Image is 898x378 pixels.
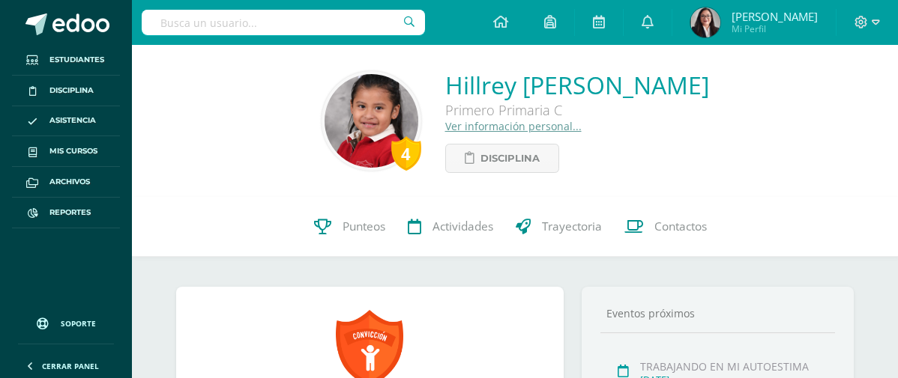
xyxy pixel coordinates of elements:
span: Disciplina [480,144,540,172]
input: Busca un usuario... [142,10,425,35]
div: 4 [391,136,421,171]
span: Punteos [343,219,385,234]
a: Disciplina [445,144,559,173]
div: TRABAJANDO EN MI AUTOESTIMA [640,359,829,374]
a: Trayectoria [504,197,613,257]
a: Asistencia [12,106,120,137]
img: e273bec5909437e5d5b2daab1002684b.png [690,7,720,37]
span: Soporte [61,318,96,329]
a: Soporte [18,303,114,340]
span: Trayectoria [542,219,602,234]
span: Archivos [49,176,90,188]
span: [PERSON_NAME] [732,9,818,24]
span: Reportes [49,207,91,219]
a: Archivos [12,167,120,198]
span: Estudiantes [49,54,104,66]
span: Asistencia [49,115,96,126]
a: Mis cursos [12,136,120,167]
a: Hillrey [PERSON_NAME] [445,69,709,101]
div: Primero Primaria C [445,101,709,119]
a: Disciplina [12,76,120,106]
a: Ver información personal... [445,119,582,133]
span: Cerrar panel [42,361,99,371]
span: Actividades [433,219,493,234]
a: Contactos [613,197,718,257]
a: Actividades [397,197,504,257]
a: Punteos [303,197,397,257]
span: Mis cursos [49,145,97,157]
div: Eventos próximos [600,306,835,320]
img: d4a0db0c2fb31c12873cc1d1255435d2.png [325,74,418,168]
a: Reportes [12,198,120,228]
span: Mi Perfil [732,22,818,35]
a: Estudiantes [12,45,120,76]
span: Disciplina [49,85,94,97]
span: Contactos [654,219,707,234]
